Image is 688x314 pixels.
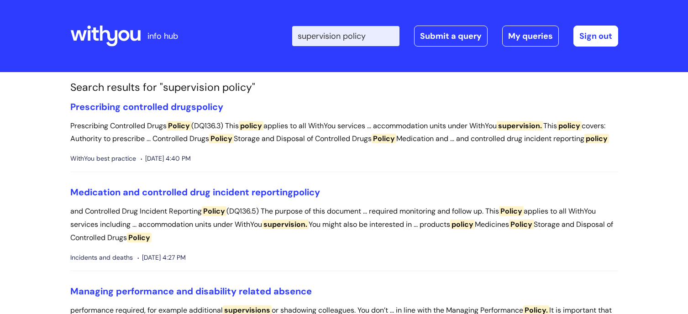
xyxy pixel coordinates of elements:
[70,205,618,244] p: and Controlled Drug Incident Reporting (DQ136.5) The purpose of this document ... required monito...
[141,153,191,164] span: [DATE] 4:40 PM
[502,26,559,47] a: My queries
[137,252,186,263] span: [DATE] 4:27 PM
[262,220,309,229] span: supervision.
[127,233,152,242] span: Policy
[292,26,399,46] input: Search
[196,101,223,113] span: policy
[509,220,534,229] span: Policy
[167,121,191,131] span: Policy
[497,121,543,131] span: supervision.
[70,120,618,146] p: Prescribing Controlled Drugs (DQ136.3) This applies to all WithYou services ... accommodation uni...
[499,206,524,216] span: Policy
[70,81,618,94] h1: Search results for "supervision policy"
[372,134,396,143] span: Policy
[414,26,488,47] a: Submit a query
[292,26,618,47] div: | -
[147,29,178,43] p: info hub
[209,134,234,143] span: Policy
[70,153,136,164] span: WithYou best practice
[557,121,582,131] span: policy
[239,121,263,131] span: policy
[584,134,609,143] span: policy
[70,101,223,113] a: Prescribing controlled drugspolicy
[70,285,312,297] a: Managing performance and disability related absence
[573,26,618,47] a: Sign out
[70,186,320,198] a: Medication and controlled drug incident reportingpolicy
[202,206,226,216] span: Policy
[450,220,475,229] span: policy
[293,186,320,198] span: policy
[70,252,133,263] span: Incidents and deaths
